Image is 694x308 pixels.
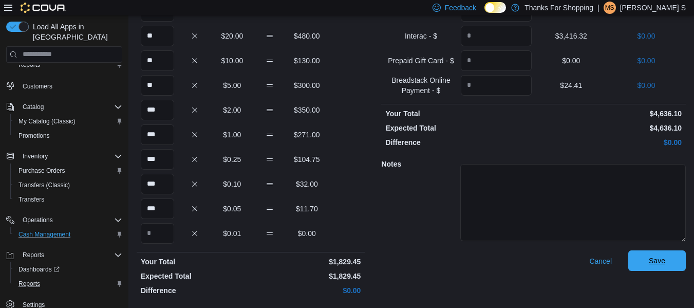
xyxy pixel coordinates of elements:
span: Reports [18,280,40,288]
span: Catalog [23,103,44,111]
a: Customers [18,80,57,93]
input: Quantity [141,75,174,96]
span: My Catalog (Classic) [14,115,122,128]
button: Cash Management [10,227,126,242]
input: Quantity [461,50,532,71]
span: Customers [18,79,122,92]
input: Quantity [461,26,532,46]
p: Difference [385,137,531,148]
span: Feedback [445,3,476,13]
span: Transfers [14,193,122,206]
p: $1,829.45 [253,271,361,281]
p: Difference [141,285,249,296]
button: My Catalog (Classic) [10,114,126,129]
p: $0.00 [611,31,682,41]
h5: Notes [381,154,458,174]
p: Thanks For Shopping [524,2,593,14]
span: Operations [23,216,53,224]
p: $4,636.10 [536,123,682,133]
span: Dashboards [18,265,60,274]
span: Purchase Orders [18,167,65,175]
p: $0.00 [290,228,324,239]
p: $0.00 [253,285,361,296]
span: Promotions [14,130,122,142]
span: Cash Management [14,228,122,241]
input: Quantity [141,174,174,194]
a: Promotions [14,130,54,142]
button: Operations [2,213,126,227]
p: $3,416.32 [536,31,607,41]
button: Reports [10,58,126,72]
span: Cancel [589,256,612,266]
img: Cova [21,3,66,13]
a: Transfers [14,193,48,206]
span: My Catalog (Classic) [18,117,76,125]
button: Customers [2,78,126,93]
p: $0.00 [611,56,682,66]
p: $350.00 [290,105,324,115]
p: $32.00 [290,179,324,189]
span: Purchase Orders [14,165,122,177]
a: Transfers (Classic) [14,179,74,191]
input: Quantity [141,50,174,71]
span: Promotions [18,132,50,140]
p: $480.00 [290,31,324,41]
p: $300.00 [290,80,324,90]
p: $11.70 [290,204,324,214]
p: Interac - $ [385,31,456,41]
input: Quantity [141,223,174,244]
span: Inventory [18,150,122,162]
p: $0.05 [215,204,249,214]
p: $5.00 [215,80,249,90]
p: $1,829.45 [253,257,361,267]
span: Reports [18,249,122,261]
input: Quantity [461,75,532,96]
p: $10.00 [215,56,249,66]
input: Dark Mode [484,2,506,13]
p: Breadstack Online Payment - $ [385,75,456,96]
p: Your Total [141,257,249,267]
p: $104.75 [290,154,324,165]
p: $1.00 [215,130,249,140]
span: Reports [18,61,40,69]
span: Load All Apps in [GEOGRAPHIC_DATA] [29,22,122,42]
p: $130.00 [290,56,324,66]
p: $20.00 [215,31,249,41]
button: Catalog [18,101,48,113]
p: $2.00 [215,105,249,115]
button: Purchase Orders [10,164,126,178]
p: $271.00 [290,130,324,140]
span: Inventory [23,152,48,160]
p: $0.10 [215,179,249,189]
span: Operations [18,214,122,226]
span: MS [605,2,614,14]
p: Expected Total [385,123,531,133]
button: Catalog [2,100,126,114]
p: $0.01 [215,228,249,239]
div: Meade S [604,2,616,14]
p: | [597,2,599,14]
p: $0.00 [536,56,607,66]
span: Reports [14,278,122,290]
p: $24.41 [536,80,607,90]
p: $4,636.10 [536,108,682,119]
a: My Catalog (Classic) [14,115,80,128]
input: Quantity [141,198,174,219]
a: Purchase Orders [14,165,69,177]
a: Dashboards [14,263,64,276]
a: Cash Management [14,228,74,241]
p: Your Total [385,108,531,119]
p: $0.00 [536,137,682,148]
a: Reports [14,59,44,71]
span: Customers [23,82,52,90]
button: Reports [2,248,126,262]
button: Reports [18,249,48,261]
p: Prepaid Gift Card - $ [385,56,456,66]
button: Save [628,250,686,271]
span: Save [649,256,665,266]
button: Cancel [585,251,616,271]
span: Catalog [18,101,122,113]
span: Cash Management [18,230,70,239]
span: Reports [23,251,44,259]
